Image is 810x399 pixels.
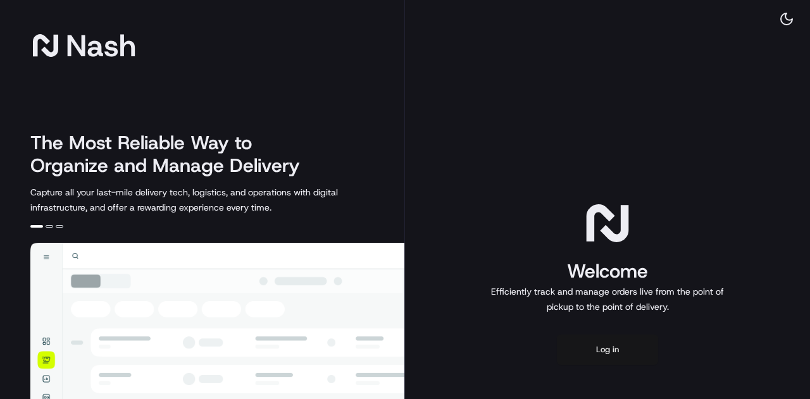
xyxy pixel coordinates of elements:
[486,259,729,284] h1: Welcome
[30,132,314,177] h2: The Most Reliable Way to Organize and Manage Delivery
[486,284,729,314] p: Efficiently track and manage orders live from the point of pickup to the point of delivery.
[30,185,395,215] p: Capture all your last-mile delivery tech, logistics, and operations with digital infrastructure, ...
[557,335,658,365] button: Log in
[66,33,136,58] span: Nash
